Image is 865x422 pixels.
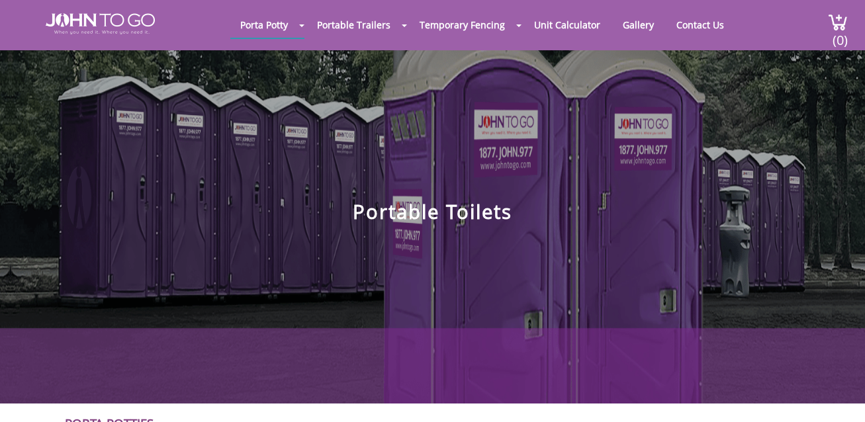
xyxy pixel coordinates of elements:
a: Porta Potty [230,12,298,38]
img: JOHN to go [46,13,155,34]
a: Temporary Fencing [410,12,515,38]
a: Unit Calculator [524,12,610,38]
button: Live Chat [812,369,865,422]
img: cart a [828,13,848,31]
a: Gallery [613,12,664,38]
a: Contact Us [666,12,734,38]
a: Portable Trailers [307,12,400,38]
span: (0) [833,21,848,49]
